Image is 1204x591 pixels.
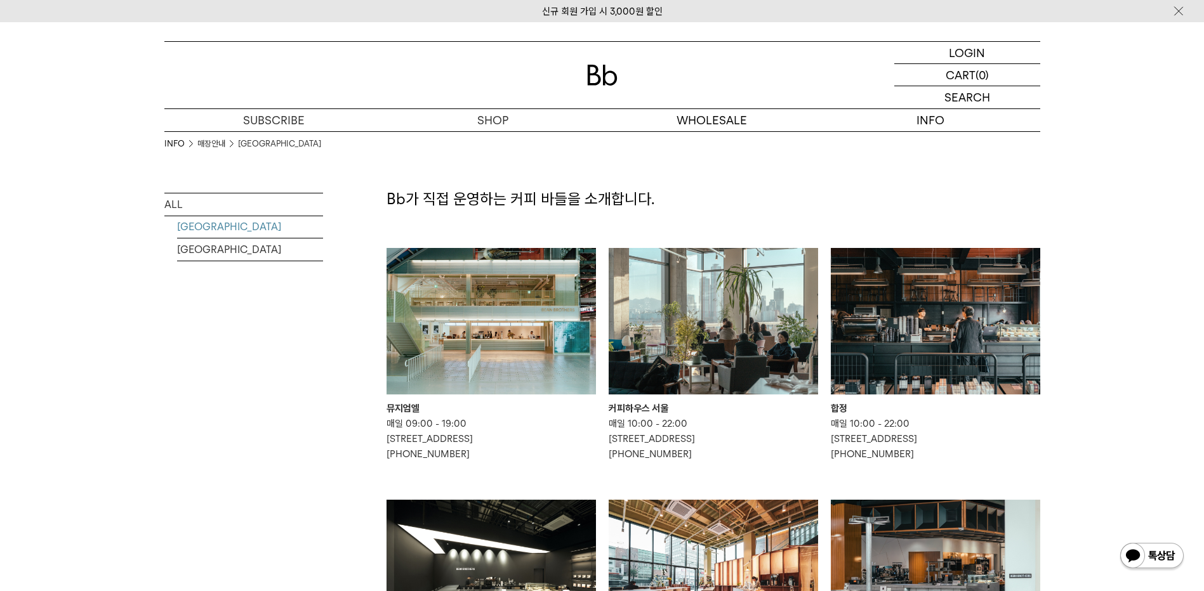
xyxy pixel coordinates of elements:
img: 뮤지엄엘 [387,248,596,394]
p: WHOLESALE [602,109,821,131]
a: [GEOGRAPHIC_DATA] [238,138,321,150]
a: [GEOGRAPHIC_DATA] [177,216,323,238]
a: [GEOGRAPHIC_DATA] [177,238,323,261]
img: 합정 [831,248,1040,394]
a: SHOP [383,109,602,131]
a: 합정 합정 매일 10:00 - 22:00[STREET_ADDRESS][PHONE_NUMBER] [831,248,1040,462]
p: INFO [821,109,1040,131]
p: LOGIN [949,42,985,63]
a: LOGIN [894,42,1040,64]
a: 매장안내 [197,138,225,150]
div: 뮤지엄엘 [387,401,596,416]
a: 커피하우스 서울 커피하우스 서울 매일 10:00 - 22:00[STREET_ADDRESS][PHONE_NUMBER] [609,248,818,462]
p: 매일 09:00 - 19:00 [STREET_ADDRESS] [PHONE_NUMBER] [387,416,596,462]
div: 커피하우스 서울 [609,401,818,416]
img: 카카오톡 채널 1:1 채팅 버튼 [1119,542,1185,572]
p: SEARCH [944,86,990,108]
p: 매일 10:00 - 22:00 [STREET_ADDRESS] [PHONE_NUMBER] [831,416,1040,462]
a: CART (0) [894,64,1040,86]
a: 신규 회원 가입 시 3,000원 할인 [542,6,663,17]
p: CART [946,64,976,86]
div: 합정 [831,401,1040,416]
p: Bb가 직접 운영하는 커피 바들을 소개합니다. [387,188,1040,210]
a: SUBSCRIBE [164,109,383,131]
li: INFO [164,138,197,150]
a: ALL [164,193,323,216]
a: 뮤지엄엘 뮤지엄엘 매일 09:00 - 19:00[STREET_ADDRESS][PHONE_NUMBER] [387,248,596,462]
p: 매일 10:00 - 22:00 [STREET_ADDRESS] [PHONE_NUMBER] [609,416,818,462]
img: 로고 [587,65,618,86]
p: (0) [976,64,989,86]
img: 커피하우스 서울 [609,248,818,394]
